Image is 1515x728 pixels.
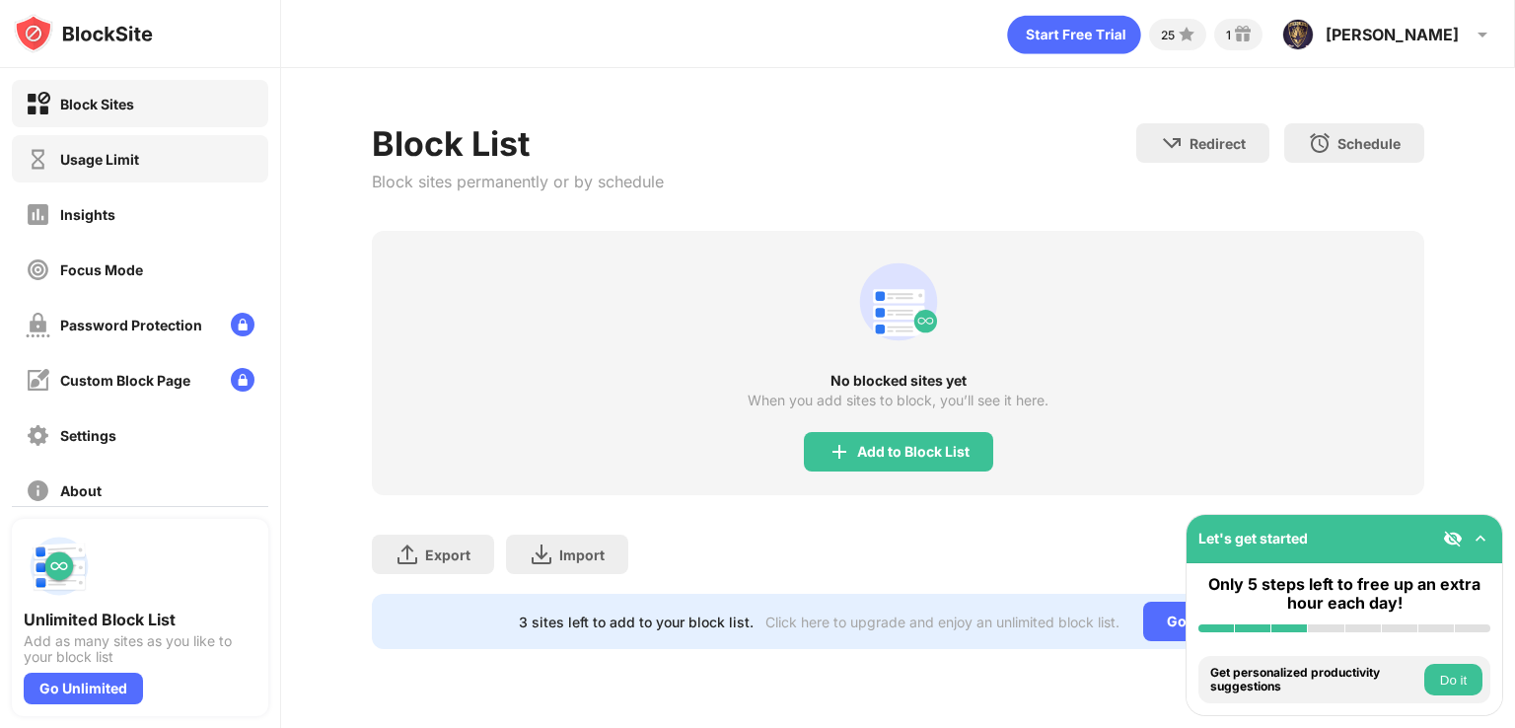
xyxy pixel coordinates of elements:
[519,614,754,630] div: 3 sites left to add to your block list.
[26,257,50,282] img: focus-off.svg
[26,92,50,116] img: block-on.svg
[1471,529,1490,548] img: omni-setup-toggle.svg
[26,478,50,503] img: about-off.svg
[851,255,946,349] div: animation
[26,423,50,448] img: settings-off.svg
[1282,19,1314,50] img: ACg8ocKURgWc_TICoc855PydVlQlPghrE8TIpXE2ifJU9X_DdkBaMpzG6A=s96-c
[60,317,202,333] div: Password Protection
[60,206,115,223] div: Insights
[1231,23,1255,46] img: reward-small.svg
[26,147,50,172] img: time-usage-off.svg
[231,313,254,336] img: lock-menu.svg
[748,393,1048,408] div: When you add sites to block, you’ll see it here.
[1190,135,1246,152] div: Redirect
[1326,25,1459,44] div: [PERSON_NAME]
[14,14,153,53] img: logo-blocksite.svg
[1143,602,1278,641] div: Go Unlimited
[1161,28,1175,42] div: 25
[1210,666,1419,694] div: Get personalized productivity suggestions
[60,151,139,168] div: Usage Limit
[372,172,664,191] div: Block sites permanently or by schedule
[765,614,1119,630] div: Click here to upgrade and enjoy an unlimited block list.
[372,373,1424,389] div: No blocked sites yet
[26,202,50,227] img: insights-off.svg
[24,673,143,704] div: Go Unlimited
[1198,530,1308,546] div: Let's get started
[60,372,190,389] div: Custom Block Page
[24,531,95,602] img: push-block-list.svg
[1443,529,1463,548] img: eye-not-visible.svg
[857,444,970,460] div: Add to Block List
[1198,575,1490,613] div: Only 5 steps left to free up an extra hour each day!
[559,546,605,563] div: Import
[24,610,256,629] div: Unlimited Block List
[60,482,102,499] div: About
[1424,664,1482,695] button: Do it
[1226,28,1231,42] div: 1
[1175,23,1198,46] img: points-small.svg
[26,368,50,393] img: customize-block-page-off.svg
[26,313,50,337] img: password-protection-off.svg
[372,123,664,164] div: Block List
[231,368,254,392] img: lock-menu.svg
[60,261,143,278] div: Focus Mode
[425,546,470,563] div: Export
[1337,135,1401,152] div: Schedule
[1007,15,1141,54] div: animation
[60,96,134,112] div: Block Sites
[24,633,256,665] div: Add as many sites as you like to your block list
[60,427,116,444] div: Settings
